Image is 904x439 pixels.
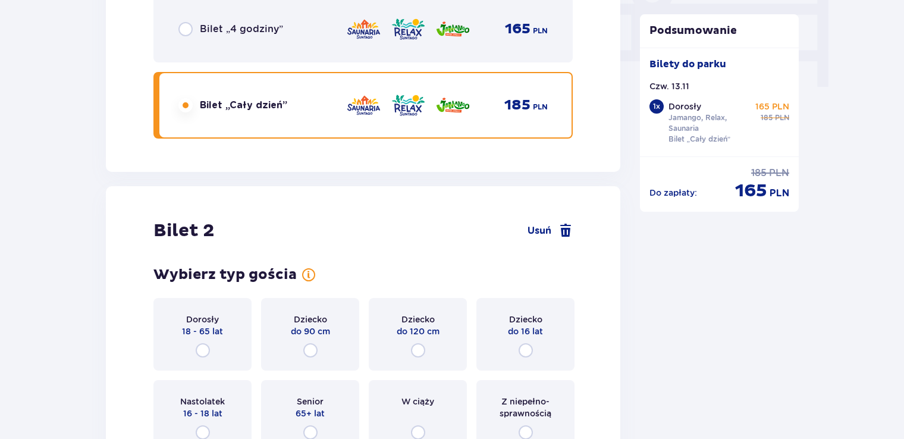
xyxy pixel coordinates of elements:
span: Dziecko [401,313,435,325]
span: 185 [504,96,531,114]
span: 65+ lat [296,407,325,419]
div: 1 x [649,99,664,114]
span: 18 - 65 lat [182,325,223,337]
span: Senior [297,396,324,407]
p: Do zapłaty : [649,187,697,199]
span: PLN [769,167,789,180]
span: PLN [770,187,789,200]
span: 185 [761,112,773,123]
span: 165 [735,180,767,202]
img: Relax [391,17,426,42]
span: W ciąży [401,396,434,407]
span: Bilet „4 godziny” [200,23,283,36]
p: Bilety do parku [649,58,726,71]
img: Relax [391,93,426,118]
span: 185 [751,167,767,180]
img: Jamango [435,17,470,42]
h2: Bilet 2 [153,219,214,242]
span: do 16 lat [508,325,543,337]
span: PLN [533,26,548,36]
p: Podsumowanie [640,24,799,38]
span: Usuń [528,224,551,237]
span: PLN [533,102,548,112]
span: PLN [775,112,789,123]
span: Dziecko [509,313,542,325]
p: Jamango, Relax, Saunaria [668,112,751,134]
p: 165 PLN [755,101,789,112]
img: Jamango [435,93,470,118]
span: do 90 cm [291,325,330,337]
p: Dorosły [668,101,701,112]
p: Bilet „Cały dzień” [668,134,731,145]
span: Bilet „Cały dzień” [200,99,287,112]
span: Z niepełno­sprawnością [487,396,564,419]
span: 16 - 18 lat [183,407,222,419]
h3: Wybierz typ gościa [153,266,297,284]
span: Nastolatek [180,396,225,407]
p: Czw. 13.11 [649,80,689,92]
span: do 120 cm [397,325,440,337]
a: Usuń [528,224,573,238]
img: Saunaria [346,93,381,118]
span: 165 [505,20,531,38]
span: Dorosły [186,313,219,325]
span: Dziecko [294,313,327,325]
img: Saunaria [346,17,381,42]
